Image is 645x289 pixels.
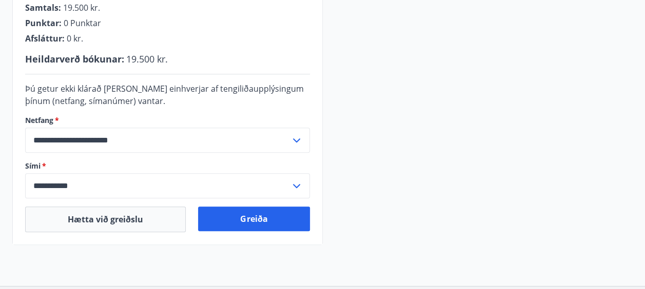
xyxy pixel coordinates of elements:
span: Samtals : [25,2,61,13]
span: 19.500 kr. [63,2,100,13]
span: Punktar : [25,17,62,29]
span: 19.500 kr. [126,53,168,65]
span: 0 Punktar [64,17,101,29]
span: 0 kr. [67,33,83,44]
button: Greiða [198,207,309,231]
span: Heildarverð bókunar : [25,53,124,65]
button: Hætta við greiðslu [25,207,186,232]
span: Þú getur ekki klárað [PERSON_NAME] einhverjar af tengiliðaupplýsingum þínum (netfang, símanúmer) ... [25,83,304,107]
label: Netfang [25,115,310,126]
span: Afsláttur : [25,33,65,44]
label: Sími [25,161,310,171]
